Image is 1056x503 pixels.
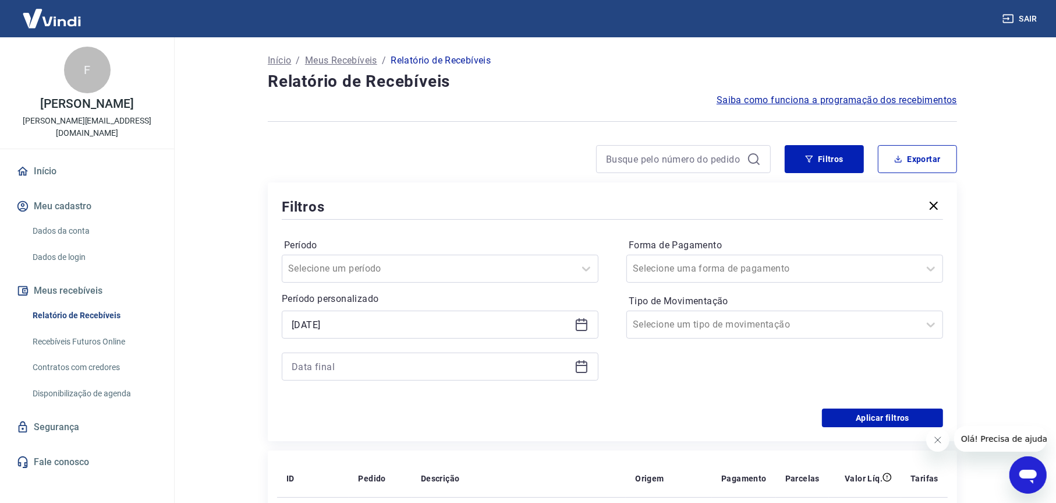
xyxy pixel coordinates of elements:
[286,473,295,484] p: ID
[14,414,160,440] a: Segurança
[14,1,90,36] img: Vindi
[28,356,160,379] a: Contratos com credores
[629,294,941,308] label: Tipo de Movimentação
[292,358,570,375] input: Data final
[284,238,596,252] label: Período
[28,330,160,354] a: Recebíveis Futuros Online
[822,409,943,427] button: Aplicar filtros
[292,316,570,333] input: Data inicial
[635,473,664,484] p: Origem
[40,98,133,110] p: [PERSON_NAME]
[910,473,938,484] p: Tarifas
[14,449,160,475] a: Fale conosco
[606,150,742,168] input: Busque pelo número do pedido
[9,115,165,139] p: [PERSON_NAME][EMAIL_ADDRESS][DOMAIN_NAME]
[14,278,160,304] button: Meus recebíveis
[282,198,325,216] h5: Filtros
[785,473,820,484] p: Parcelas
[845,473,883,484] p: Valor Líq.
[358,473,385,484] p: Pedido
[926,428,949,452] iframe: Fechar mensagem
[28,219,160,243] a: Dados da conta
[785,145,864,173] button: Filtros
[629,238,941,252] label: Forma de Pagamento
[282,292,598,306] p: Período personalizado
[28,245,160,269] a: Dados de login
[268,70,957,93] h4: Relatório de Recebíveis
[721,473,767,484] p: Pagamento
[14,159,160,184] a: Início
[64,47,111,93] div: F
[296,54,300,68] p: /
[878,145,957,173] button: Exportar
[28,304,160,328] a: Relatório de Recebíveis
[391,54,491,68] p: Relatório de Recebíveis
[717,93,957,107] a: Saiba como funciona a programação dos recebimentos
[7,8,98,17] span: Olá! Precisa de ajuda?
[305,54,377,68] a: Meus Recebíveis
[14,194,160,219] button: Meu cadastro
[421,473,460,484] p: Descrição
[1000,8,1042,30] button: Sair
[954,426,1047,452] iframe: Mensagem da empresa
[1009,456,1047,494] iframe: Botão para abrir a janela de mensagens
[28,382,160,406] a: Disponibilização de agenda
[268,54,291,68] a: Início
[382,54,386,68] p: /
